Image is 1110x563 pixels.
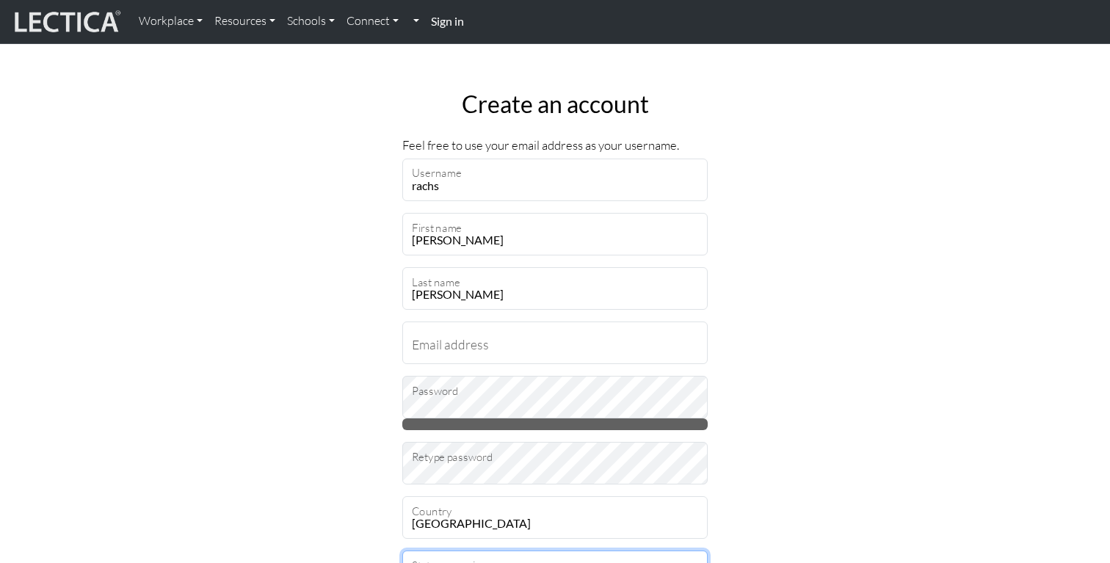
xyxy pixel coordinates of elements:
[133,6,208,37] a: Workplace
[402,213,708,255] input: First name
[402,159,708,201] input: Username
[341,6,405,37] a: Connect
[425,6,470,37] a: Sign in
[281,6,341,37] a: Schools
[208,6,281,37] a: Resources
[11,8,121,36] img: lecticalive
[402,267,708,310] input: Last name
[402,136,708,156] p: Feel free to use your email address as your username.
[431,14,464,28] strong: Sign in
[402,90,708,118] h2: Create an account
[402,322,708,364] input: Email address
